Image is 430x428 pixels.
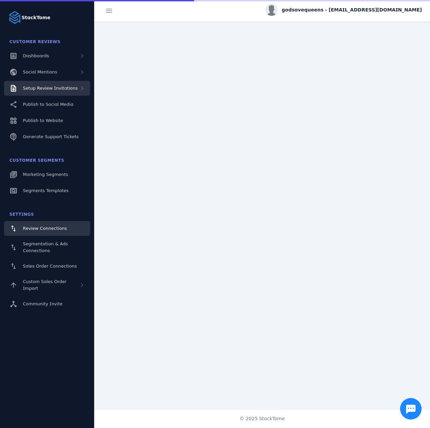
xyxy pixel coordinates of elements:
[23,86,78,91] span: Setup Review Invitations
[23,279,67,291] span: Custom Sales Order Import
[23,188,69,193] span: Segments Templates
[240,415,285,422] span: © 2025 StackTome
[23,226,67,231] span: Review Connections
[23,53,49,58] span: Dashboards
[282,6,422,13] span: godsavequeens - [EMAIL_ADDRESS][DOMAIN_NAME]
[23,118,63,123] span: Publish to Website
[4,183,90,198] a: Segments Templates
[9,39,61,44] span: Customer Reviews
[23,134,79,139] span: Generate Support Tickets
[23,69,57,74] span: Social Mentions
[8,11,22,24] img: Logo image
[22,14,50,21] strong: StackTome
[23,301,63,306] span: Community Invite
[23,102,73,107] span: Publish to Social Media
[4,221,90,236] a: Review Connections
[4,97,90,112] a: Publish to Social Media
[23,264,77,269] span: Sales Order Connections
[4,297,90,311] a: Community Invite
[23,241,68,253] span: Segmentation & Ads Connections
[4,259,90,274] a: Sales Order Connections
[265,4,422,16] button: godsavequeens - [EMAIL_ADDRESS][DOMAIN_NAME]
[9,212,34,217] span: Settings
[4,113,90,128] a: Publish to Website
[9,158,64,163] span: Customer Segments
[265,4,278,16] img: profile.jpg
[23,172,68,177] span: Marketing Segments
[4,167,90,182] a: Marketing Segments
[4,129,90,144] a: Generate Support Tickets
[4,237,90,257] a: Segmentation & Ads Connections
